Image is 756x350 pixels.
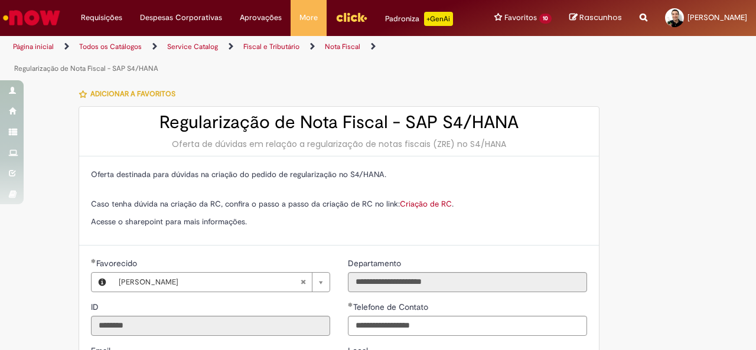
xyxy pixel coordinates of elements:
span: Caso tenha dúvida na criação da RC, confira o passo a passo da criação de RC no link: [91,199,452,209]
a: Página inicial [13,42,54,51]
span: Aprovações [240,12,282,24]
label: Somente leitura - ID [91,301,101,313]
img: ServiceNow [1,6,62,30]
span: Necessários - Favorecido [96,258,139,269]
a: Regularização de Nota Fiscal - SAP S4/HANA [14,64,158,73]
span: More [299,12,318,24]
span: Favoritos [504,12,537,24]
span: Rascunhos [579,12,622,23]
input: Departamento [348,272,587,292]
button: Adicionar a Favoritos [79,81,182,106]
span: Obrigatório Preenchido [348,302,353,307]
div: Padroniza [385,12,453,26]
span: Obrigatório Preenchido [91,259,96,263]
span: Adicionar a Favoritos [90,89,175,99]
span: Acesse o sharepoint para mais informações. [91,217,247,227]
span: [PERSON_NAME] [687,12,747,22]
label: Somente leitura - Departamento [348,257,403,269]
h2: Regularização de Nota Fiscal - SAP S4/HANA [91,113,587,132]
span: Oferta destinada para dúvidas na criação do pedido de regularização no S4/HANA. [91,169,386,179]
span: [PERSON_NAME] [119,273,300,292]
span: Telefone de Contato [353,302,431,312]
span: Somente leitura - ID [91,302,101,312]
p: +GenAi [424,12,453,26]
a: Service Catalog [167,42,218,51]
button: Favorecido, Visualizar este registro Joao Paulo Giacomelli [92,273,113,292]
abbr: Limpar campo Favorecido [294,273,312,292]
div: Oferta de dúvidas em relação a regularização de notas fiscais (ZRE) no S4/HANA [91,138,587,150]
ul: Trilhas de página [9,36,495,80]
input: ID [91,316,330,336]
a: Fiscal e Tributário [243,42,299,51]
a: Criação de RC [400,199,452,209]
input: Telefone de Contato [348,316,587,336]
a: Todos os Catálogos [79,42,142,51]
a: Rascunhos [569,12,622,24]
a: Nota Fiscal [325,42,360,51]
span: . [452,199,454,209]
span: Requisições [81,12,122,24]
span: 10 [539,14,552,24]
a: [PERSON_NAME]Limpar campo Favorecido [113,273,330,292]
img: click_logo_yellow_360x200.png [335,8,367,26]
span: Despesas Corporativas [140,12,222,24]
